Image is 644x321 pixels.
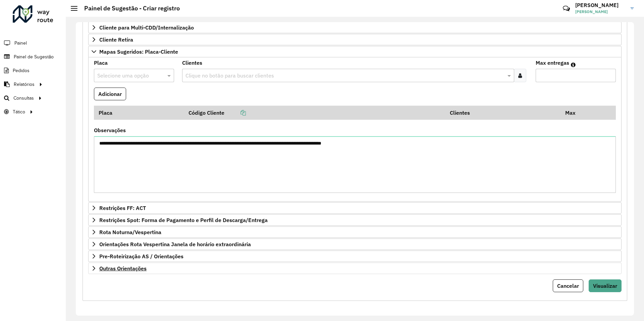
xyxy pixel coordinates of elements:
[77,5,180,12] h2: Painel de Sugestão - Criar registro
[88,46,622,57] a: Mapas Sugeridos: Placa-Cliente
[560,106,587,120] th: Max
[553,279,583,292] button: Cancelar
[14,40,27,47] span: Painel
[88,214,622,226] a: Restrições Spot: Forma de Pagamento e Perfil de Descarga/Entrega
[88,251,622,262] a: Pre-Roteirização AS / Orientações
[559,1,574,16] a: Contato Rápido
[13,108,25,115] span: Tático
[99,49,178,54] span: Mapas Sugeridos: Placa-Cliente
[94,88,126,100] button: Adicionar
[99,266,147,271] span: Outras Orientações
[14,53,54,60] span: Painel de Sugestão
[557,282,579,289] span: Cancelar
[99,217,268,223] span: Restrições Spot: Forma de Pagamento e Perfil de Descarga/Entrega
[88,57,622,202] div: Mapas Sugeridos: Placa-Cliente
[88,263,622,274] a: Outras Orientações
[88,202,622,214] a: Restrições FF: ACT
[13,67,30,74] span: Pedidos
[99,205,146,211] span: Restrições FF: ACT
[88,238,622,250] a: Orientações Rota Vespertina Janela de horário extraordinária
[94,59,108,67] label: Placa
[589,279,622,292] button: Visualizar
[536,59,569,67] label: Max entregas
[94,106,184,120] th: Placa
[88,22,622,33] a: Cliente para Multi-CDD/Internalização
[99,37,133,42] span: Cliente Retira
[99,229,161,235] span: Rota Noturna/Vespertina
[99,25,194,30] span: Cliente para Multi-CDD/Internalização
[445,106,560,120] th: Clientes
[99,242,251,247] span: Orientações Rota Vespertina Janela de horário extraordinária
[575,9,626,15] span: [PERSON_NAME]
[94,126,126,134] label: Observações
[14,81,35,88] span: Relatórios
[184,106,445,120] th: Código Cliente
[182,59,202,67] label: Clientes
[88,34,622,45] a: Cliente Retira
[88,226,622,238] a: Rota Noturna/Vespertina
[575,2,626,8] h3: [PERSON_NAME]
[571,62,576,67] em: Máximo de clientes que serão colocados na mesma rota com os clientes informados
[593,282,617,289] span: Visualizar
[224,109,246,116] a: Copiar
[13,95,34,102] span: Consultas
[99,254,183,259] span: Pre-Roteirização AS / Orientações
